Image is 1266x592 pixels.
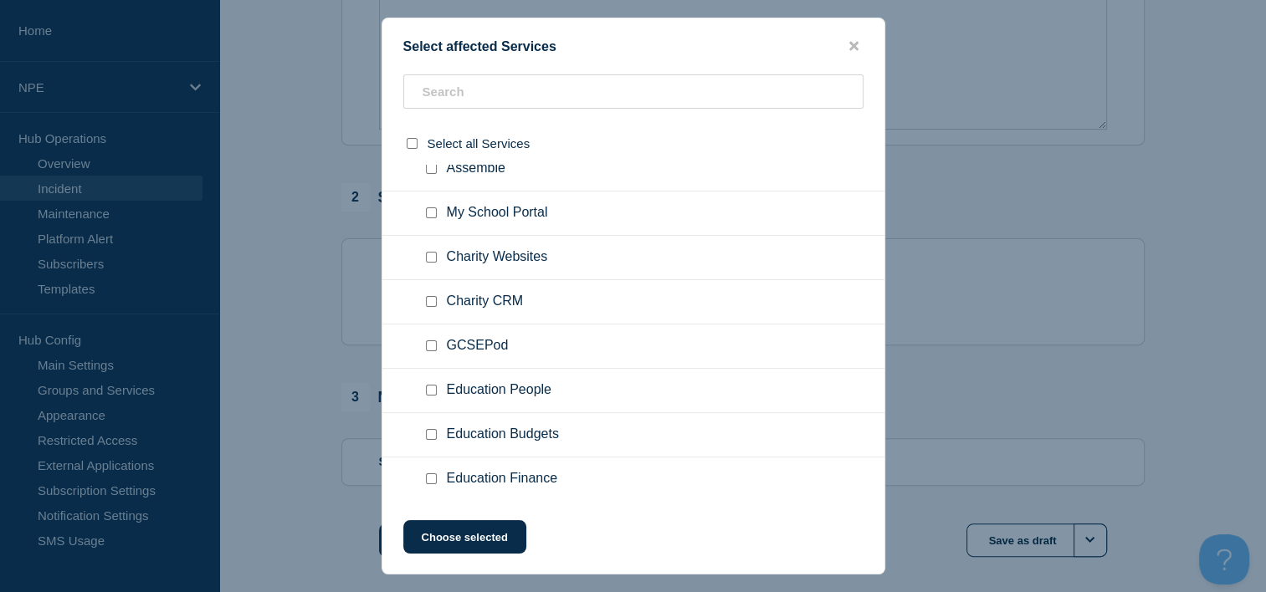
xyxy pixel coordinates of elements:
input: Charity Websites checkbox [426,252,437,263]
div: Select affected Services [382,38,884,54]
span: Charity Websites [447,249,548,266]
span: My School Portal [447,205,548,222]
input: Education People checkbox [426,385,437,396]
input: Education Finance checkbox [426,473,437,484]
button: Choose selected [403,520,526,554]
input: Assemble checkbox [426,163,437,174]
span: Select all Services [428,136,530,151]
input: Search [403,74,864,109]
input: select all checkbox [407,138,418,149]
input: Charity CRM checkbox [426,296,437,307]
input: My School Portal checkbox [426,207,437,218]
span: Education People [447,382,551,399]
span: Education Finance [447,471,558,487]
button: close button [844,38,864,54]
span: Assemble [447,161,505,177]
input: GCSEPod checkbox [426,340,437,351]
span: Education Budgets [447,426,559,443]
input: Education Budgets checkbox [426,429,437,440]
span: Charity CRM [447,293,524,310]
span: GCSEPod [447,338,509,355]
